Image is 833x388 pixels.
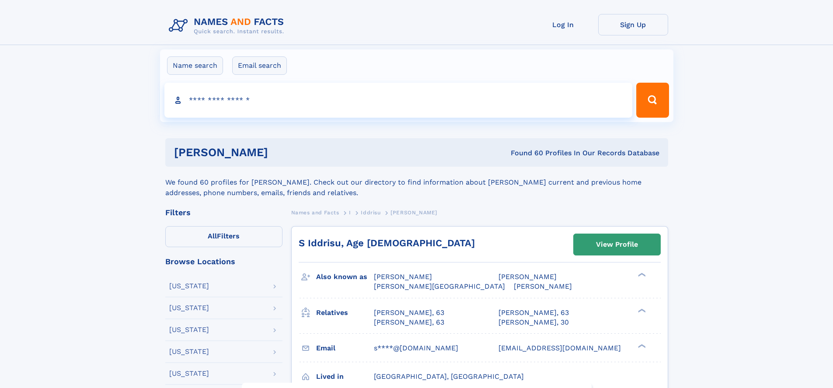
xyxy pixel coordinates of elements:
[169,348,209,355] div: [US_STATE]
[299,238,475,248] a: S Iddrisu, Age [DEMOGRAPHIC_DATA]
[374,318,444,327] a: [PERSON_NAME], 63
[165,258,282,266] div: Browse Locations
[596,234,638,255] div: View Profile
[390,210,437,216] span: [PERSON_NAME]
[361,207,380,218] a: Iddrisu
[164,83,633,118] input: search input
[636,272,646,278] div: ❯
[349,207,351,218] a: I
[636,83,669,118] button: Search Button
[165,167,668,198] div: We found 60 profiles for [PERSON_NAME]. Check out our directory to find information about [PERSON...
[361,210,380,216] span: Iddrisu
[316,305,374,320] h3: Relatives
[167,56,223,75] label: Name search
[165,14,291,38] img: Logo Names and Facts
[291,207,339,218] a: Names and Facts
[174,147,390,158] h1: [PERSON_NAME]
[165,209,282,217] div: Filters
[498,344,621,352] span: [EMAIL_ADDRESS][DOMAIN_NAME]
[374,308,444,318] a: [PERSON_NAME], 63
[514,282,572,290] span: [PERSON_NAME]
[316,269,374,284] h3: Also known as
[169,326,209,333] div: [US_STATE]
[374,372,524,381] span: [GEOGRAPHIC_DATA], [GEOGRAPHIC_DATA]
[232,56,287,75] label: Email search
[598,14,668,35] a: Sign Up
[316,369,374,384] h3: Lived in
[498,318,569,327] a: [PERSON_NAME], 30
[208,232,217,240] span: All
[498,308,569,318] a: [PERSON_NAME], 63
[574,234,660,255] a: View Profile
[349,210,351,216] span: I
[636,343,646,349] div: ❯
[389,148,659,158] div: Found 60 Profiles In Our Records Database
[165,226,282,247] label: Filters
[528,14,598,35] a: Log In
[316,341,374,356] h3: Email
[374,282,505,290] span: [PERSON_NAME][GEOGRAPHIC_DATA]
[169,304,209,311] div: [US_STATE]
[169,283,209,290] div: [US_STATE]
[636,308,646,313] div: ❯
[498,273,557,281] span: [PERSON_NAME]
[374,273,432,281] span: [PERSON_NAME]
[169,370,209,377] div: [US_STATE]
